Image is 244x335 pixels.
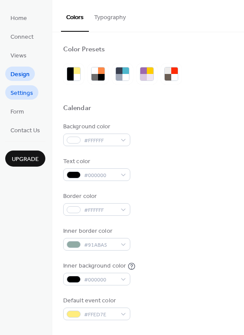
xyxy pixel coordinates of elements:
span: Home [10,14,27,23]
a: Views [5,48,32,62]
div: Inner background color [63,261,126,271]
div: Default event color [63,296,129,305]
span: #91ABA5 [84,241,116,250]
span: #000000 [84,171,116,180]
span: #FFED7E [84,310,116,319]
div: Border color [63,192,129,201]
span: Views [10,51,27,60]
span: Contact Us [10,126,40,135]
span: #FFFFFF [84,206,116,215]
span: Design [10,70,30,79]
button: Upgrade [5,151,45,167]
div: Text color [63,157,129,166]
a: Design [5,67,35,81]
a: Home [5,10,32,25]
div: Background color [63,122,129,131]
a: Form [5,104,29,118]
span: Settings [10,89,33,98]
span: Connect [10,33,34,42]
span: Upgrade [12,155,39,164]
span: #FFFFFF [84,136,116,145]
div: Calendar [63,104,91,113]
span: Form [10,107,24,117]
a: Settings [5,85,38,100]
a: Contact Us [5,123,45,137]
span: #000000 [84,275,116,285]
a: Connect [5,29,39,44]
div: Inner border color [63,227,129,236]
div: Color Presets [63,45,105,54]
